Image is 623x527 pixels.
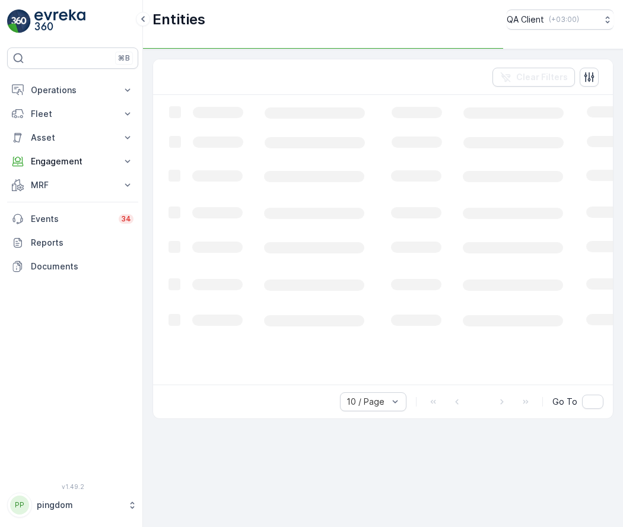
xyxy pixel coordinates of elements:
[7,9,31,33] img: logo
[31,213,112,225] p: Events
[31,84,115,96] p: Operations
[7,493,138,518] button: PPpingdom
[507,14,544,26] p: QA Client
[7,102,138,126] button: Fleet
[118,53,130,63] p: ⌘B
[37,499,122,511] p: pingdom
[7,483,138,490] span: v 1.49.2
[31,108,115,120] p: Fleet
[7,173,138,197] button: MRF
[7,207,138,231] a: Events34
[31,179,115,191] p: MRF
[31,261,133,272] p: Documents
[492,68,575,87] button: Clear Filters
[549,15,579,24] p: ( +03:00 )
[516,71,568,83] p: Clear Filters
[10,496,29,515] div: PP
[31,132,115,144] p: Asset
[7,78,138,102] button: Operations
[552,396,577,408] span: Go To
[31,155,115,167] p: Engagement
[121,214,131,224] p: 34
[7,150,138,173] button: Engagement
[152,10,205,29] p: Entities
[31,237,133,249] p: Reports
[34,9,85,33] img: logo_light-DOdMpM7g.png
[507,9,614,30] button: QA Client(+03:00)
[7,231,138,255] a: Reports
[7,255,138,278] a: Documents
[7,126,138,150] button: Asset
